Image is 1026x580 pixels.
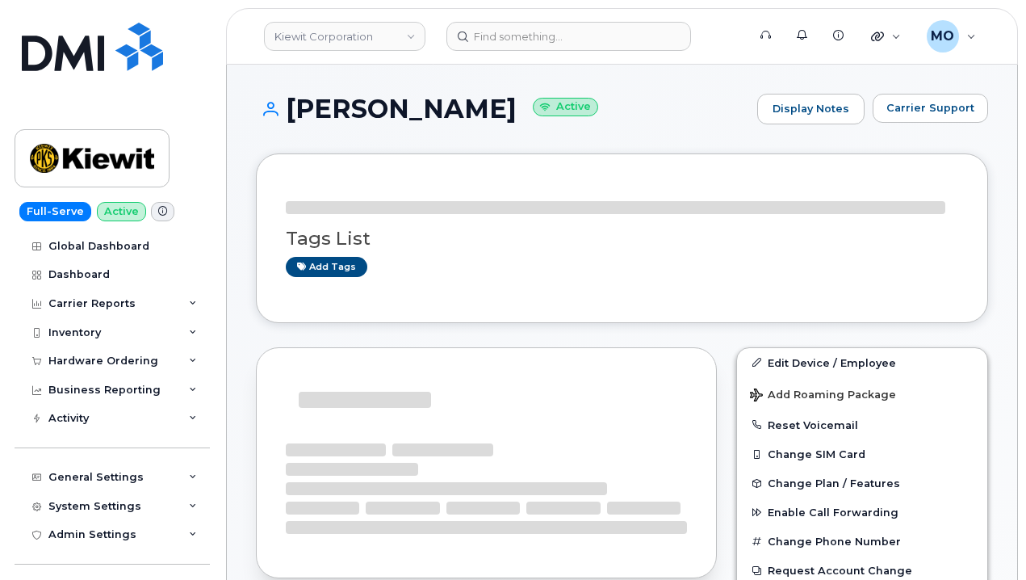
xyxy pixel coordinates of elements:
h3: Tags List [286,229,958,249]
a: Edit Device / Employee [737,348,987,377]
span: Carrier Support [886,100,974,116]
span: Change Plan / Features [768,477,900,490]
span: Enable Call Forwarding [768,506,898,519]
button: Change SIM Card [737,439,987,469]
button: Enable Call Forwarding [737,498,987,527]
button: Add Roaming Package [737,377,987,410]
button: Reset Voicemail [737,410,987,439]
small: Active [533,98,598,116]
span: Add Roaming Package [750,389,896,404]
button: Carrier Support [873,94,988,123]
a: Add tags [286,257,367,277]
button: Change Phone Number [737,527,987,556]
button: Change Plan / Features [737,469,987,498]
h1: [PERSON_NAME] [256,95,749,123]
a: Display Notes [757,94,865,124]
